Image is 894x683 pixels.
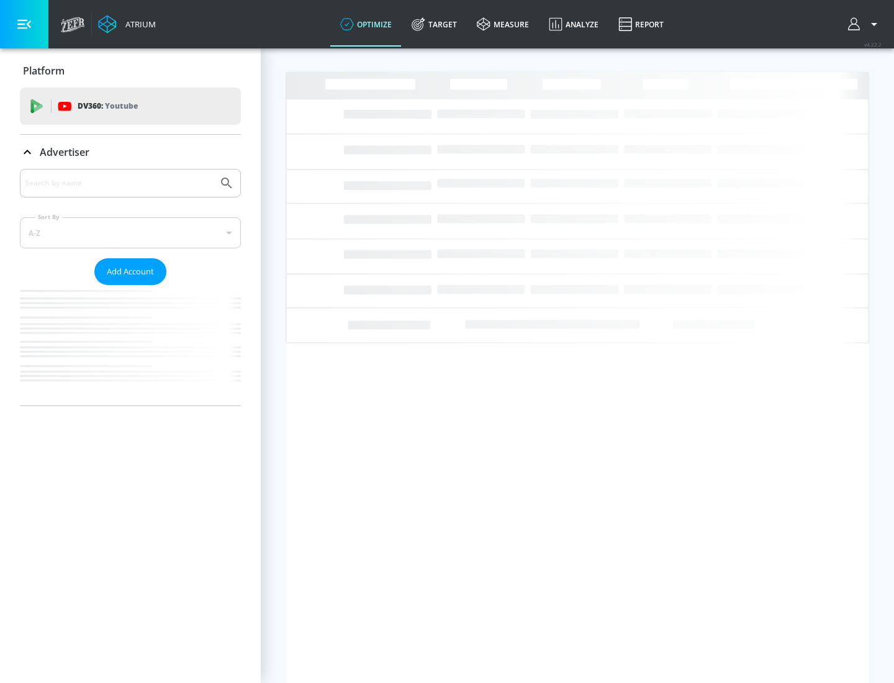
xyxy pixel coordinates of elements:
span: Add Account [107,265,154,279]
nav: list of Advertiser [20,285,241,405]
div: Atrium [120,19,156,30]
div: DV360: Youtube [20,88,241,125]
label: Sort By [35,213,62,221]
p: DV360: [78,99,138,113]
div: Platform [20,53,241,88]
button: Add Account [94,258,166,285]
a: Analyze [539,2,608,47]
a: optimize [330,2,402,47]
p: Platform [23,64,65,78]
p: Youtube [105,99,138,112]
a: measure [467,2,539,47]
div: A-Z [20,217,241,248]
div: Advertiser [20,169,241,405]
span: v 4.22.2 [864,41,882,48]
p: Advertiser [40,145,89,159]
a: Atrium [98,15,156,34]
a: Report [608,2,674,47]
div: Advertiser [20,135,241,170]
a: Target [402,2,467,47]
input: Search by name [25,175,213,191]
